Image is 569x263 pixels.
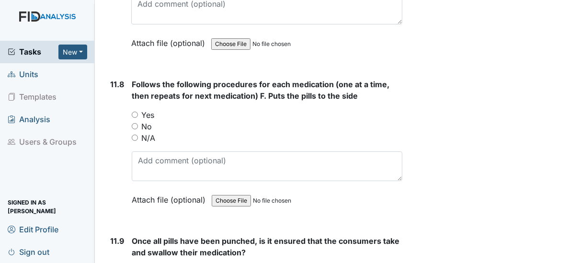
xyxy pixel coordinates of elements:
[141,121,152,132] label: No
[110,79,124,90] label: 11.8
[132,189,209,206] label: Attach file (optional)
[110,235,124,247] label: 11.9
[8,46,58,57] a: Tasks
[8,112,50,127] span: Analysis
[8,222,58,237] span: Edit Profile
[8,67,38,82] span: Units
[132,135,138,141] input: N/A
[132,236,399,257] span: Once all pills have been punched, is it ensured that the consumers take and swallow their medicat...
[132,123,138,129] input: No
[132,112,138,118] input: Yes
[58,45,87,59] button: New
[8,199,87,214] span: Signed in as [PERSON_NAME]
[131,32,209,49] label: Attach file (optional)
[132,80,389,101] span: Follows the following procedures for each medication (one at a time, then repeats for next medica...
[141,132,155,144] label: N/A
[141,109,154,121] label: Yes
[8,244,49,259] span: Sign out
